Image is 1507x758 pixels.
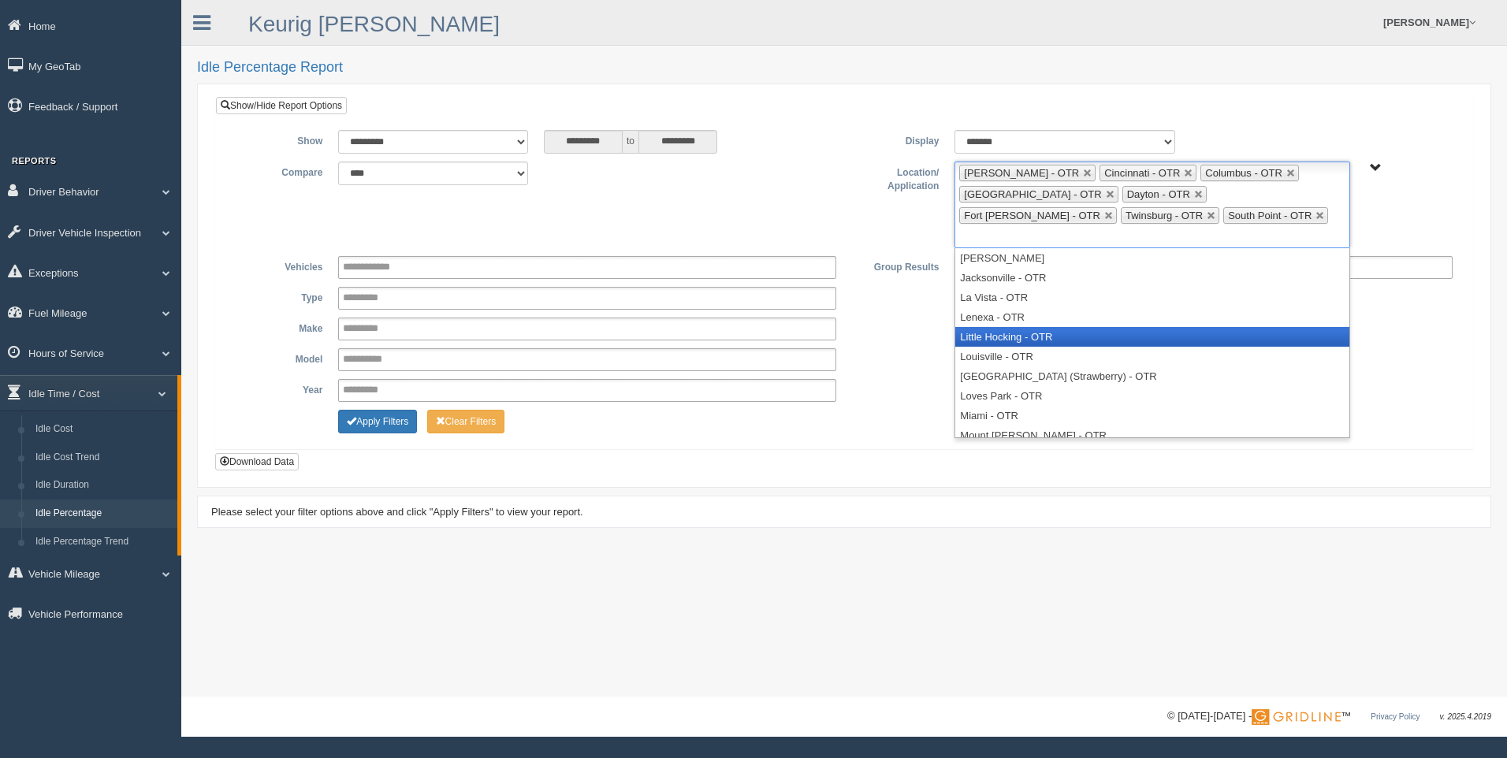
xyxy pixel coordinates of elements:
li: Louisville - OTR [955,347,1349,366]
li: [PERSON_NAME] [955,248,1349,268]
div: © [DATE]-[DATE] - ™ [1167,708,1491,725]
li: La Vista - OTR [955,288,1349,307]
label: Display [844,130,947,149]
label: Year [228,379,330,398]
span: [GEOGRAPHIC_DATA] - OTR [964,188,1101,200]
a: Privacy Policy [1371,712,1420,721]
a: Idle Cost Trend [28,444,177,472]
span: Twinsburg - OTR [1126,210,1203,221]
label: Compare [228,162,330,180]
a: Idle Percentage Trend [28,528,177,556]
button: Change Filter Options [338,410,417,433]
span: Columbus - OTR [1205,167,1282,179]
a: Idle Duration [28,471,177,500]
label: Model [228,348,330,367]
img: Gridline [1252,709,1341,725]
li: Lenexa - OTR [955,307,1349,327]
a: Show/Hide Report Options [216,97,347,114]
li: Little Hocking - OTR [955,327,1349,347]
span: Please select your filter options above and click "Apply Filters" to view your report. [211,506,583,518]
label: Make [228,318,330,336]
span: Fort [PERSON_NAME] - OTR [964,210,1100,221]
li: Mount [PERSON_NAME] - OTR [955,425,1349,445]
li: Loves Park - OTR [955,386,1349,406]
a: Idle Cost [28,415,177,444]
li: Miami - OTR [955,406,1349,425]
span: [PERSON_NAME] - OTR [964,167,1079,179]
span: v. 2025.4.2019 [1440,712,1491,721]
label: Location/ Application [844,162,947,194]
label: Show [228,130,330,149]
a: Idle Percentage [28,500,177,528]
label: Type [228,287,330,306]
button: Change Filter Options [427,410,505,433]
li: [GEOGRAPHIC_DATA] (Strawberry) - OTR [955,366,1349,386]
h2: Idle Percentage Report [197,60,1491,76]
a: Keurig [PERSON_NAME] [248,12,500,36]
label: Vehicles [228,256,330,275]
span: Cincinnati - OTR [1104,167,1180,179]
li: Jacksonville - OTR [955,268,1349,288]
span: South Point - OTR [1228,210,1312,221]
label: Group Results [844,256,947,275]
span: to [623,130,638,154]
button: Download Data [215,453,299,470]
span: Dayton - OTR [1127,188,1190,200]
